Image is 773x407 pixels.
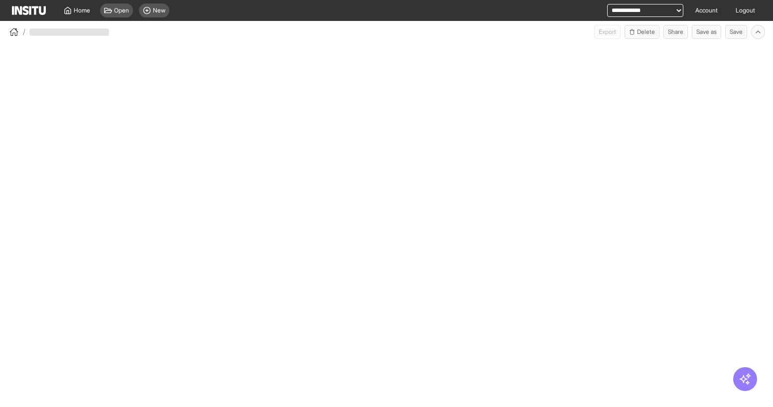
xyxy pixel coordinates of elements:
[153,6,165,14] span: New
[114,6,129,14] span: Open
[74,6,90,14] span: Home
[594,25,621,39] button: Export
[12,6,46,15] img: Logo
[8,26,25,38] button: /
[663,25,688,39] button: Share
[625,25,659,39] button: Delete
[725,25,747,39] button: Save
[23,27,25,37] span: /
[594,25,621,39] span: Can currently only export from Insights reports.
[692,25,721,39] button: Save as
